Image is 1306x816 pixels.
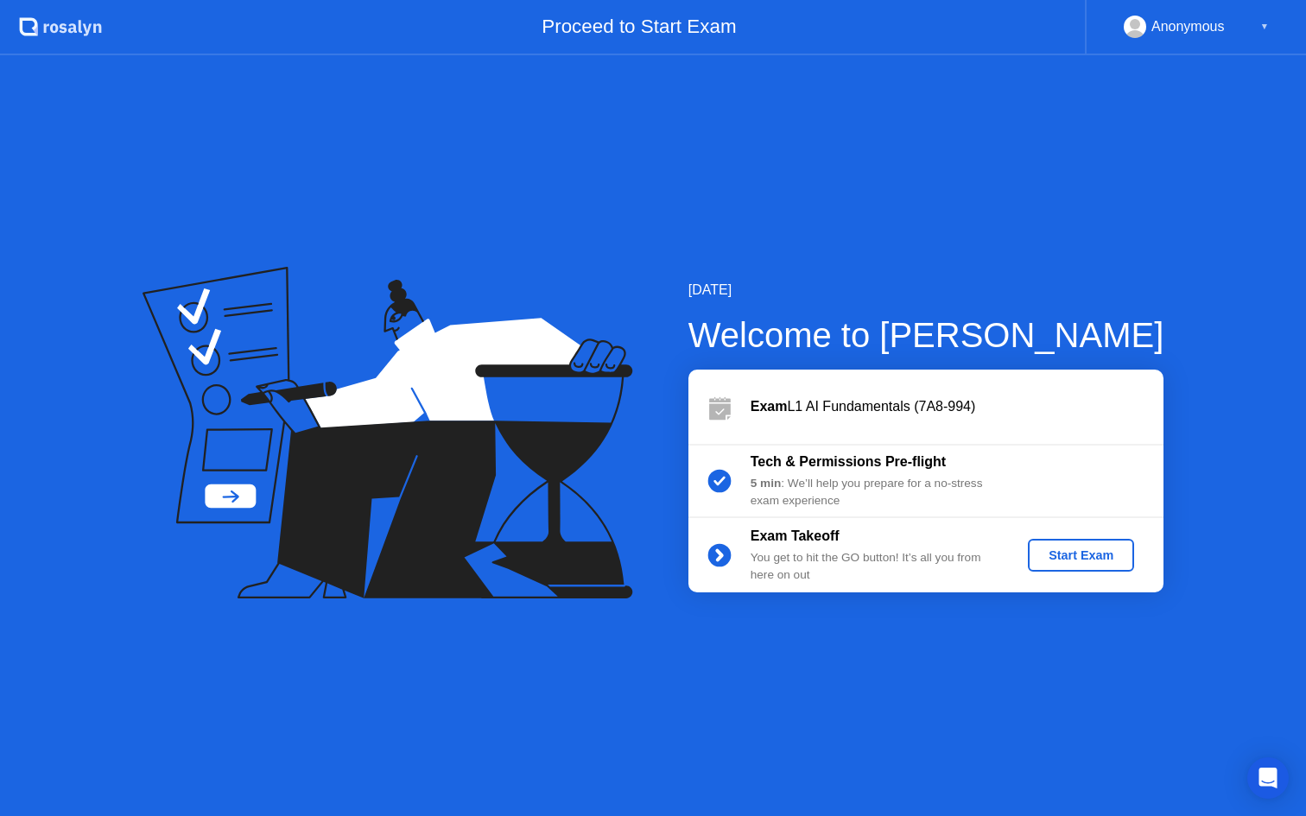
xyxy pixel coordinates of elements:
div: Anonymous [1151,16,1225,38]
div: L1 AI Fundamentals (7A8-994) [751,396,1163,417]
div: Welcome to [PERSON_NAME] [688,309,1164,361]
button: Start Exam [1028,539,1134,572]
div: ▼ [1260,16,1269,38]
b: Tech & Permissions Pre-flight [751,454,946,469]
div: Open Intercom Messenger [1247,757,1289,799]
div: You get to hit the GO button! It’s all you from here on out [751,549,999,585]
div: [DATE] [688,280,1164,300]
b: Exam [751,399,788,414]
div: : We’ll help you prepare for a no-stress exam experience [751,475,999,510]
b: Exam Takeoff [751,528,840,543]
div: Start Exam [1035,548,1127,562]
b: 5 min [751,477,782,490]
